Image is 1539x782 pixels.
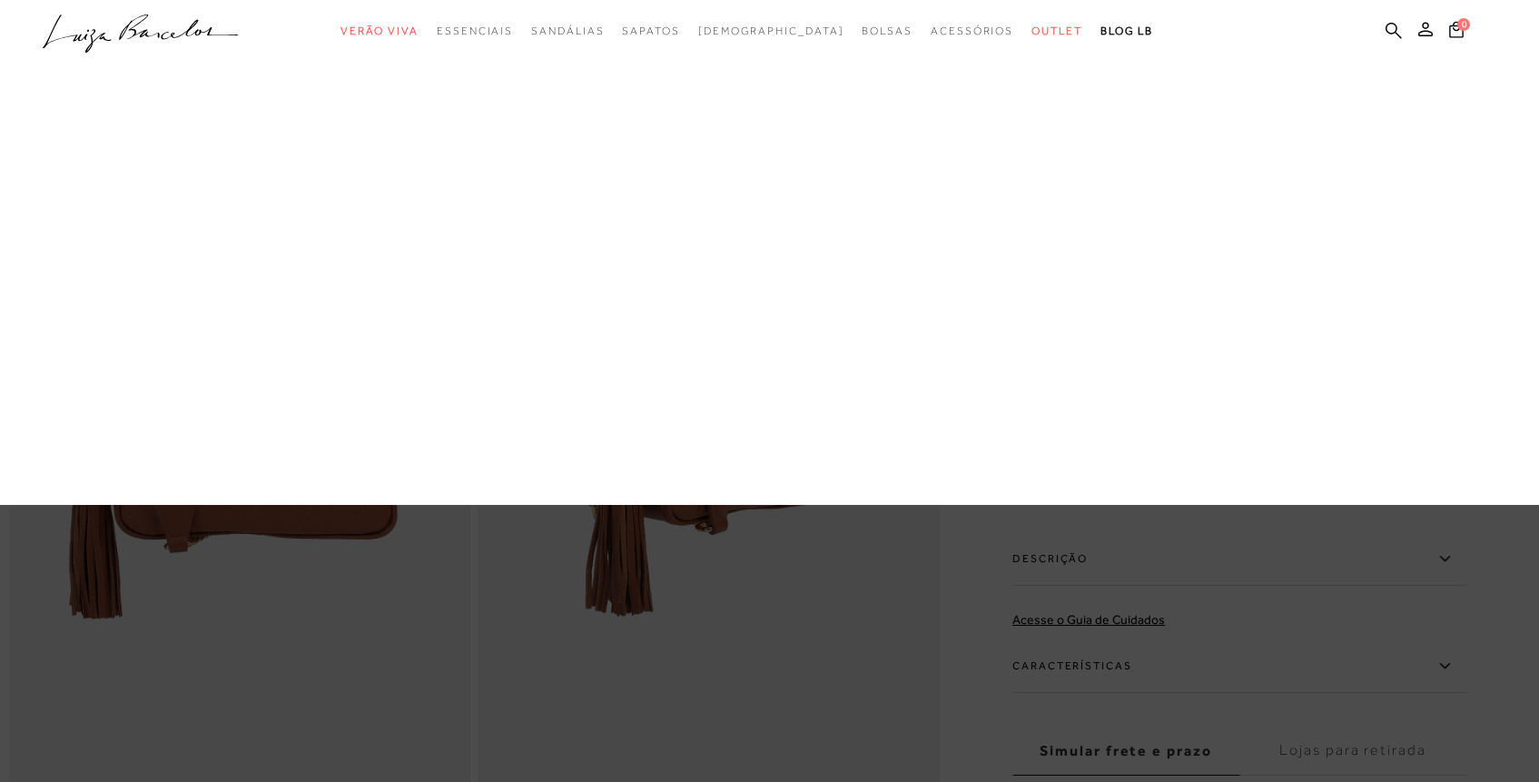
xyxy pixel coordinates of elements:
[1100,15,1153,48] a: BLOG LB
[1100,25,1153,37] span: BLOG LB
[698,25,844,37] span: [DEMOGRAPHIC_DATA]
[1031,15,1082,48] a: categoryNavScreenReaderText
[437,15,513,48] a: categoryNavScreenReaderText
[340,15,419,48] a: categoryNavScreenReaderText
[862,25,913,37] span: Bolsas
[1031,25,1082,37] span: Outlet
[931,15,1013,48] a: categoryNavScreenReaderText
[862,15,913,48] a: categoryNavScreenReaderText
[437,25,513,37] span: Essenciais
[698,15,844,48] a: noSubCategoriesText
[622,15,679,48] a: categoryNavScreenReaderText
[531,25,604,37] span: Sandálias
[931,25,1013,37] span: Acessórios
[340,25,419,37] span: Verão Viva
[1457,18,1470,31] span: 0
[1444,20,1469,45] button: 0
[531,15,604,48] a: categoryNavScreenReaderText
[622,25,679,37] span: Sapatos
